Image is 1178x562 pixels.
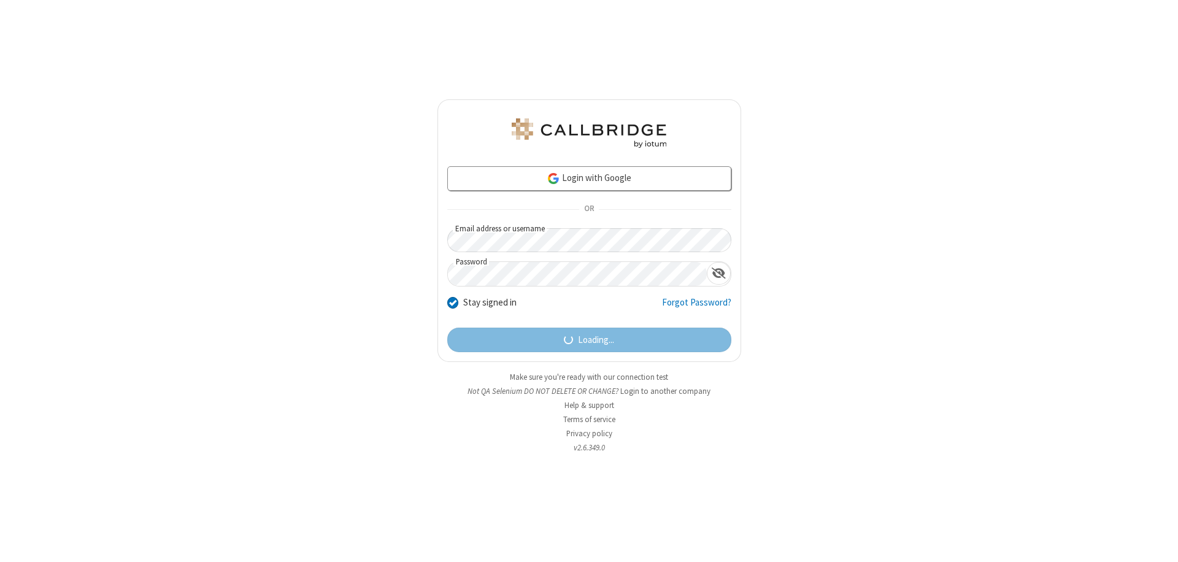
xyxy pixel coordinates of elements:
a: Privacy policy [566,428,612,439]
a: Forgot Password? [662,296,731,319]
li: v2.6.349.0 [437,442,741,453]
li: Not QA Selenium DO NOT DELETE OR CHANGE? [437,385,741,397]
img: QA Selenium DO NOT DELETE OR CHANGE [509,118,669,148]
button: Login to another company [620,385,710,397]
a: Login with Google [447,166,731,191]
img: google-icon.png [547,172,560,185]
label: Stay signed in [463,296,517,310]
span: Loading... [578,333,614,347]
a: Help & support [564,400,614,410]
button: Loading... [447,328,731,352]
a: Make sure you're ready with our connection test [510,372,668,382]
a: Terms of service [563,414,615,425]
div: Show password [707,262,731,285]
input: Password [448,262,707,286]
span: OR [579,201,599,218]
input: Email address or username [447,228,731,252]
